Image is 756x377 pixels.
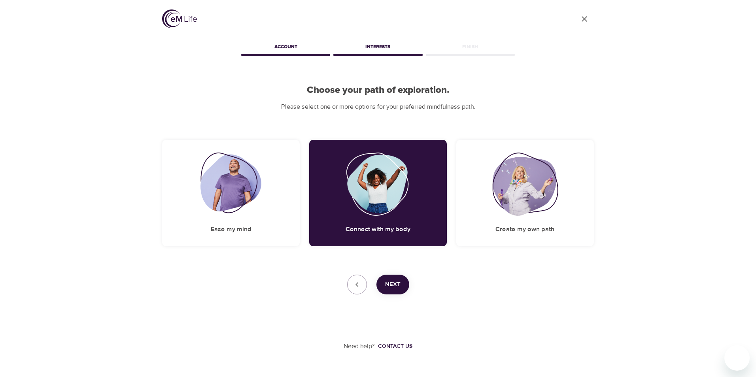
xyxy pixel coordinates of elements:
div: Contact us [378,342,412,350]
img: Connect with my body [346,153,410,216]
a: close [575,9,594,28]
p: Need help? [344,342,375,351]
a: Contact us [375,342,412,350]
div: Connect with my bodyConnect with my body [309,140,447,246]
img: Create my own path [492,153,558,216]
button: Next [376,275,409,294]
p: Please select one or more options for your preferred mindfulness path. [162,102,594,111]
div: Ease my mindEase my mind [162,140,300,246]
h2: Choose your path of exploration. [162,85,594,96]
h5: Connect with my body [346,225,410,234]
img: logo [162,9,197,28]
div: Create my own pathCreate my own path [456,140,594,246]
h5: Create my own path [495,225,554,234]
iframe: Button to launch messaging window [724,345,750,371]
img: Ease my mind [200,153,262,216]
span: Next [385,279,401,290]
h5: Ease my mind [211,225,251,234]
